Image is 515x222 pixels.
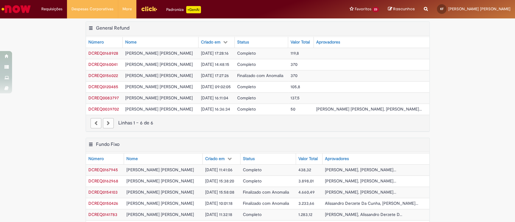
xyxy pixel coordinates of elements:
div: Linhas 1 − 6 de 6 [91,120,425,127]
div: Número [88,156,104,162]
span: DCREQ0039702 [88,106,119,112]
span: 4.660,49 [298,189,315,195]
span: [DATE] 17:28:16 [201,50,229,56]
span: [DATE] 10:01:18 [205,201,233,206]
a: Abrir Registro: DCREQ0120485 [88,84,118,89]
h2: General Refund [96,25,129,31]
span: Completo [243,212,262,217]
span: [DATE] 17:27:26 [201,73,229,78]
span: Completo [237,95,256,101]
div: Nome [126,156,138,162]
span: [DATE] 16:36:34 [201,106,230,112]
span: [PERSON_NAME] [PERSON_NAME] [126,212,194,217]
span: 438,32 [298,167,311,172]
span: Finalizado com Anomalia [243,189,289,195]
span: 23 [372,7,379,12]
span: DCREQ0168928 [88,50,118,56]
span: DCREQ0083797 [88,95,119,101]
span: 3.233,66 [298,201,314,206]
span: DCREQ0162968 [88,178,118,184]
span: DCREQ0167945 [88,167,118,172]
span: Completo [237,106,256,112]
a: Abrir Registro: DCREQ0160041 [88,62,118,67]
span: 370 [291,73,297,78]
button: General Refund Menu de contexto [88,25,93,33]
div: Valor Total [298,156,318,162]
div: Número [88,39,104,45]
div: Aprovadores [316,39,340,45]
a: Abrir Registro: DCREQ0039702 [88,106,119,112]
span: 105,8 [291,84,300,89]
a: Abrir Registro: DCREQ0150426 [88,201,118,206]
a: Abrir Registro: DCREQ0162968 [88,178,118,184]
span: [PERSON_NAME] [PERSON_NAME] [125,73,193,78]
span: 370 [291,62,297,67]
span: Completo [237,50,256,56]
span: [PERSON_NAME] [PERSON_NAME] [125,50,193,56]
a: Abrir Registro: DCREQ0167945 [88,167,118,172]
span: Completo [237,62,256,67]
span: [PERSON_NAME] [PERSON_NAME] [125,106,193,112]
span: [DATE] 09:02:05 [201,84,231,89]
div: Padroniza [166,6,201,13]
nav: paginação [86,115,429,131]
img: click_logo_yellow_360x200.png [141,4,157,13]
span: [DATE] 11:32:18 [205,212,232,217]
span: [DATE] 11:41:06 [205,167,233,172]
span: Completo [243,167,262,172]
span: [DATE] 15:58:08 [205,189,234,195]
span: Completo [237,84,256,89]
span: Favoritos [354,6,371,12]
span: DCREQ0150426 [88,201,118,206]
div: Status [237,39,249,45]
span: DCREQ0156022 [88,73,118,78]
div: Criado em [205,156,225,162]
span: [PERSON_NAME] [PERSON_NAME] [125,84,193,89]
span: DCREQ0160041 [88,62,118,67]
span: [PERSON_NAME] [PERSON_NAME] [126,201,194,206]
span: 137,5 [291,95,300,101]
h2: Fundo Fixo [96,141,119,147]
span: [PERSON_NAME], [PERSON_NAME]... [325,189,396,195]
span: [PERSON_NAME] [PERSON_NAME] [448,6,510,11]
a: Abrir Registro: DCREQ0156022 [88,73,118,78]
span: [PERSON_NAME], Alissandro Derzete D... [325,212,402,217]
button: Fundo Fixo Menu de contexto [88,141,93,149]
span: More [122,6,132,12]
span: [PERSON_NAME] [PERSON_NAME] [126,167,194,172]
span: Requisições [41,6,62,12]
span: Despesas Corporativas [72,6,113,12]
div: Valor Total [291,39,310,45]
img: ServiceNow [1,3,32,15]
a: Abrir Registro: DCREQ0141783 [88,212,117,217]
a: Abrir Registro: DCREQ0154103 [88,189,118,195]
div: Criado em [201,39,221,45]
span: [DATE] 16:11:04 [201,95,228,101]
p: +GenAi [186,6,201,13]
span: [PERSON_NAME] [PERSON_NAME] [125,95,193,101]
span: DCREQ0154103 [88,189,118,195]
span: Rascunhos [393,6,415,12]
span: [PERSON_NAME] [PERSON_NAME], [PERSON_NAME]... [316,106,422,112]
span: Finalizado com Anomalia [237,73,283,78]
span: 1.283,12 [298,212,312,217]
div: Nome [125,39,137,45]
span: [PERSON_NAME], [PERSON_NAME]... [325,178,396,184]
span: Alissandro Derzete Da Cunha, [PERSON_NAME]... [325,201,418,206]
a: Rascunhos [388,6,415,12]
span: [PERSON_NAME], [PERSON_NAME]... [325,167,396,172]
span: [PERSON_NAME] [PERSON_NAME] [125,62,193,67]
span: [DATE] 15:38:20 [205,178,234,184]
span: 50 [291,106,295,112]
span: Finalizado com Anomalia [243,201,289,206]
span: KF [440,7,443,11]
div: Status [243,156,255,162]
div: Aprovadores [325,156,349,162]
span: Completo [243,178,262,184]
span: 3.898,01 [298,178,314,184]
span: [PERSON_NAME] [PERSON_NAME] [126,189,194,195]
span: [DATE] 14:48:15 [201,62,229,67]
a: Abrir Registro: DCREQ0168928 [88,50,118,56]
span: DCREQ0120485 [88,84,118,89]
a: Abrir Registro: DCREQ0083797 [88,95,119,101]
